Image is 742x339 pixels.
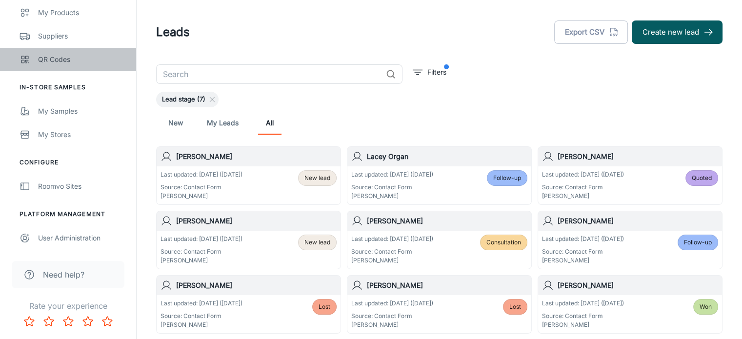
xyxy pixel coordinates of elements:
[160,247,242,256] p: Source: Contact Form
[38,7,126,18] div: My Products
[538,146,722,205] a: [PERSON_NAME]Last updated: [DATE] ([DATE])Source: Contact Form[PERSON_NAME]Quoted
[367,216,527,226] h6: [PERSON_NAME]
[319,302,330,311] span: Lost
[38,31,126,41] div: Suppliers
[156,275,341,334] a: [PERSON_NAME]Last updated: [DATE] ([DATE])Source: Contact Form[PERSON_NAME]Lost
[351,320,433,329] p: [PERSON_NAME]
[160,312,242,320] p: Source: Contact Form
[509,302,521,311] span: Lost
[347,275,532,334] a: [PERSON_NAME]Last updated: [DATE] ([DATE])Source: Contact Form[PERSON_NAME]Lost
[160,299,242,308] p: Last updated: [DATE] ([DATE])
[38,54,126,65] div: QR Codes
[304,238,330,247] span: New lead
[156,211,341,269] a: [PERSON_NAME]Last updated: [DATE] ([DATE])Source: Contact Form[PERSON_NAME]New lead
[43,269,84,280] span: Need help?
[558,216,718,226] h6: [PERSON_NAME]
[156,146,341,205] a: [PERSON_NAME]Last updated: [DATE] ([DATE])Source: Contact Form[PERSON_NAME]New lead
[538,211,722,269] a: [PERSON_NAME]Last updated: [DATE] ([DATE])Source: Contact Form[PERSON_NAME]Follow-up
[684,238,712,247] span: Follow-up
[351,312,433,320] p: Source: Contact Form
[38,129,126,140] div: My Stores
[542,320,624,329] p: [PERSON_NAME]
[542,235,624,243] p: Last updated: [DATE] ([DATE])
[538,275,722,334] a: [PERSON_NAME]Last updated: [DATE] ([DATE])Source: Contact Form[PERSON_NAME]Won
[542,192,624,200] p: [PERSON_NAME]
[347,146,532,205] a: Lacey OrganLast updated: [DATE] ([DATE])Source: Contact Form[PERSON_NAME]Follow-up
[542,170,624,179] p: Last updated: [DATE] ([DATE])
[176,216,337,226] h6: [PERSON_NAME]
[98,312,117,331] button: Rate 5 star
[692,174,712,182] span: Quoted
[632,20,722,44] button: Create new lead
[351,256,433,265] p: [PERSON_NAME]
[160,256,242,265] p: [PERSON_NAME]
[367,151,527,162] h6: Lacey Organ
[542,247,624,256] p: Source: Contact Form
[558,280,718,291] h6: [PERSON_NAME]
[558,151,718,162] h6: [PERSON_NAME]
[156,64,382,84] input: Search
[427,67,446,78] p: Filters
[38,233,126,243] div: User Administration
[542,299,624,308] p: Last updated: [DATE] ([DATE])
[8,300,128,312] p: Rate your experience
[38,181,126,192] div: Roomvo Sites
[351,183,433,192] p: Source: Contact Form
[20,312,39,331] button: Rate 1 star
[351,247,433,256] p: Source: Contact Form
[176,151,337,162] h6: [PERSON_NAME]
[160,320,242,329] p: [PERSON_NAME]
[156,92,219,107] div: Lead stage (7)
[176,280,337,291] h6: [PERSON_NAME]
[207,111,239,135] a: My Leads
[164,111,187,135] a: New
[351,235,433,243] p: Last updated: [DATE] ([DATE])
[38,106,126,117] div: My Samples
[351,299,433,308] p: Last updated: [DATE] ([DATE])
[493,174,521,182] span: Follow-up
[78,312,98,331] button: Rate 4 star
[156,23,190,41] h1: Leads
[39,312,59,331] button: Rate 2 star
[542,256,624,265] p: [PERSON_NAME]
[59,312,78,331] button: Rate 3 star
[410,64,449,80] button: filter
[554,20,628,44] button: Export CSV
[542,312,624,320] p: Source: Contact Form
[304,174,330,182] span: New lead
[347,211,532,269] a: [PERSON_NAME]Last updated: [DATE] ([DATE])Source: Contact Form[PERSON_NAME]Consultation
[351,170,433,179] p: Last updated: [DATE] ([DATE])
[486,238,521,247] span: Consultation
[156,95,211,104] span: Lead stage (7)
[542,183,624,192] p: Source: Contact Form
[258,111,281,135] a: All
[160,170,242,179] p: Last updated: [DATE] ([DATE])
[351,192,433,200] p: [PERSON_NAME]
[160,235,242,243] p: Last updated: [DATE] ([DATE])
[700,302,712,311] span: Won
[160,192,242,200] p: [PERSON_NAME]
[160,183,242,192] p: Source: Contact Form
[367,280,527,291] h6: [PERSON_NAME]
